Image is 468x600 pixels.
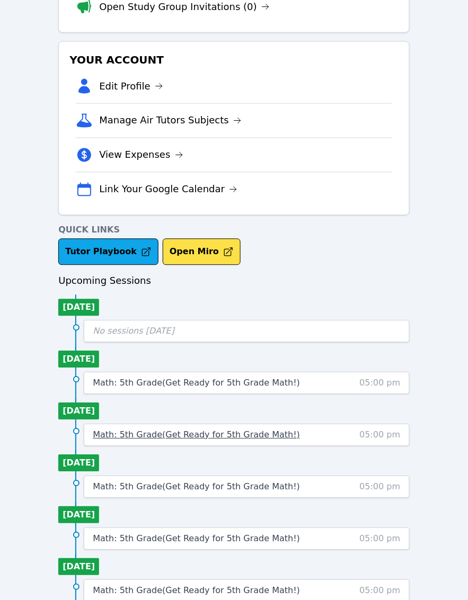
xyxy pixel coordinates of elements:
[360,533,401,545] span: 05:00 pm
[360,429,401,442] span: 05:00 pm
[93,377,300,390] a: Math: 5th Grade(Get Ready for 5th Grade Math!)
[360,585,401,597] span: 05:00 pm
[67,50,400,69] h3: Your Account
[93,430,300,440] span: Math: 5th Grade ( Get Ready for 5th Grade Math! )
[93,482,300,492] span: Math: 5th Grade ( Get Ready for 5th Grade Math! )
[93,534,300,544] span: Math: 5th Grade ( Get Ready for 5th Grade Math! )
[93,378,300,388] span: Math: 5th Grade ( Get Ready for 5th Grade Math! )
[360,481,401,494] span: 05:00 pm
[99,79,163,94] a: Edit Profile
[93,586,300,596] span: Math: 5th Grade ( Get Ready for 5th Grade Math! )
[163,239,241,265] button: Open Miro
[58,239,158,265] a: Tutor Playbook
[58,299,99,316] li: [DATE]
[93,326,174,336] span: No sessions [DATE]
[58,224,409,237] h4: Quick Links
[360,377,401,390] span: 05:00 pm
[58,455,99,472] li: [DATE]
[93,585,300,597] a: Math: 5th Grade(Get Ready for 5th Grade Math!)
[58,274,409,289] h3: Upcoming Sessions
[58,507,99,524] li: [DATE]
[99,182,237,197] a: Link Your Google Calendar
[58,403,99,420] li: [DATE]
[93,533,300,545] a: Math: 5th Grade(Get Ready for 5th Grade Math!)
[58,351,99,368] li: [DATE]
[99,113,242,128] a: Manage Air Tutors Subjects
[93,429,300,442] a: Math: 5th Grade(Get Ready for 5th Grade Math!)
[58,559,99,576] li: [DATE]
[93,481,300,494] a: Math: 5th Grade(Get Ready for 5th Grade Math!)
[99,148,183,163] a: View Expenses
